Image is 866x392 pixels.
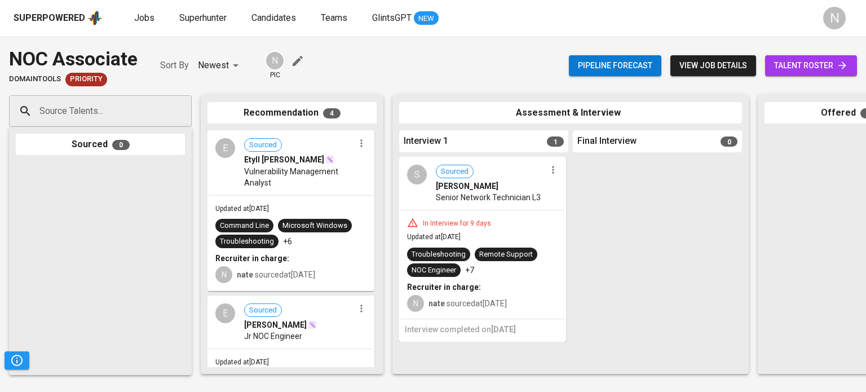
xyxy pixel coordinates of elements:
div: Command Line [220,221,269,231]
div: Assessment & Interview [399,102,742,124]
div: NOC Engineer [412,265,456,276]
span: 4 [323,108,341,118]
div: Microsoft Windows [282,221,347,231]
span: Sourced [245,305,281,316]
b: nate [428,299,445,308]
a: Jobs [134,11,157,25]
b: Recruiter in charge: [407,283,481,292]
p: Sort By [160,59,189,72]
b: Recruiter in charge: [215,254,289,263]
div: Recommendation [207,102,377,124]
a: talent roster [765,55,857,76]
div: E [215,303,235,323]
span: DomainTools [9,74,61,85]
span: Jr NOC Engineer [244,331,302,342]
span: Priority [65,74,107,85]
span: 0 [721,136,737,147]
span: Sourced [436,166,473,177]
div: Sourced [16,134,185,156]
span: sourced at [DATE] [237,270,315,279]
a: Teams [321,11,350,25]
div: S [407,165,427,184]
span: Senior Network Technician L3 [436,192,541,203]
p: +7 [465,265,474,276]
button: Pipeline forecast [569,55,661,76]
span: Jobs [134,12,154,23]
b: nate [237,270,253,279]
span: Sourced [245,140,281,151]
div: N [823,7,846,29]
div: Newest [198,55,242,76]
div: N [215,266,232,283]
span: Teams [321,12,347,23]
span: [PERSON_NAME] [436,180,498,192]
img: app logo [87,10,103,27]
div: New Job received from Demand Team, Client Priority [65,73,107,86]
span: Updated at [DATE] [407,233,461,241]
span: sourced at [DATE] [428,299,507,308]
div: SSourced[PERSON_NAME]Senior Network Technician L3In Interview for 9 daysUpdated at[DATE]Troublesh... [399,157,566,342]
span: [DATE] [491,325,516,334]
div: N [265,51,285,71]
div: E [215,138,235,158]
a: Superpoweredapp logo [14,10,103,27]
span: NEW [414,13,439,24]
span: Etyll [PERSON_NAME] [244,154,324,165]
span: 1 [547,136,564,147]
span: Candidates [251,12,296,23]
span: Superhunter [179,12,227,23]
div: Remote Support [479,249,533,260]
img: magic_wand.svg [325,155,334,164]
button: Pipeline Triggers [5,351,29,369]
span: Pipeline forecast [578,59,652,73]
span: Updated at [DATE] [215,205,269,213]
span: GlintsGPT [372,12,412,23]
span: Updated at [DATE] [215,358,269,366]
button: Open [185,110,188,112]
span: view job details [679,59,747,73]
div: ESourcedEtyll [PERSON_NAME]Vulnerability Management AnalystUpdated at[DATE]Command LineMicrosoft ... [207,130,374,291]
div: Troubleshooting [412,249,466,260]
span: Final Interview [577,135,637,148]
span: talent roster [774,59,848,73]
div: NOC Associate [9,45,138,73]
p: Newest [198,59,229,72]
a: Candidates [251,11,298,25]
span: Interview 1 [404,135,448,148]
span: Vulnerability Management Analyst [244,166,354,188]
h6: Interview completed on [405,324,560,336]
span: 0 [112,140,130,150]
div: N [407,295,424,312]
a: Superhunter [179,11,229,25]
div: Troubleshooting [220,236,274,247]
button: view job details [670,55,756,76]
div: In Interview for 9 days [418,219,496,228]
img: magic_wand.svg [308,320,317,329]
div: Superpowered [14,12,85,25]
p: +6 [283,236,292,247]
div: pic [265,51,285,80]
a: GlintsGPT NEW [372,11,439,25]
span: [PERSON_NAME] [244,319,307,331]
